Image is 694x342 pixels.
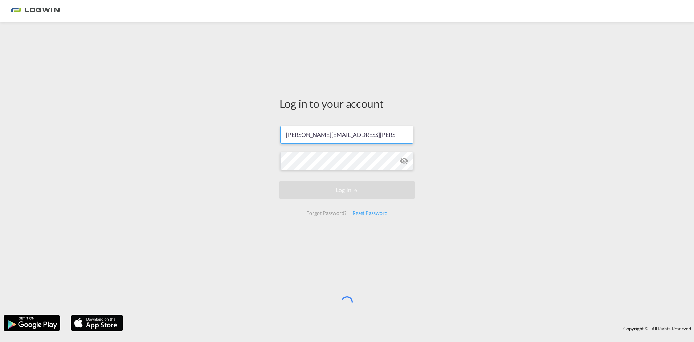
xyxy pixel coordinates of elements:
[280,126,413,144] input: Enter email/phone number
[350,207,391,220] div: Reset Password
[303,207,349,220] div: Forgot Password?
[70,314,124,332] img: apple.png
[279,96,415,111] div: Log in to your account
[127,322,694,335] div: Copyright © . All Rights Reserved
[400,156,408,165] md-icon: icon-eye-off
[11,3,60,19] img: bc73a0e0d8c111efacd525e4c8ad7d32.png
[279,181,415,199] button: LOGIN
[3,314,61,332] img: google.png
